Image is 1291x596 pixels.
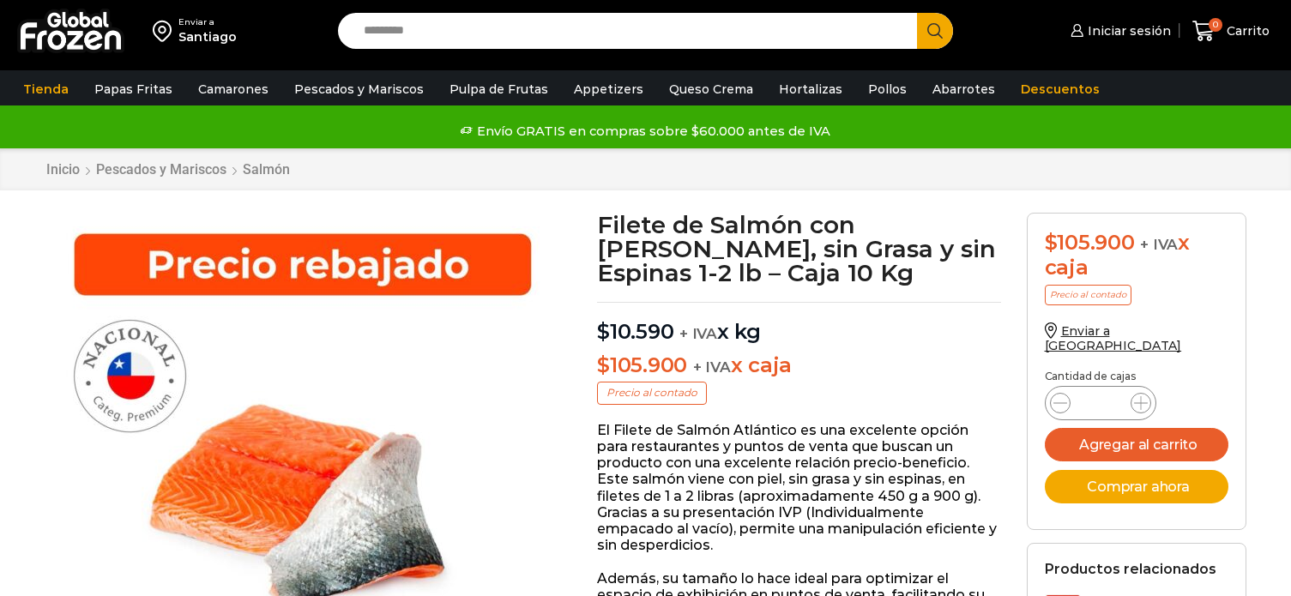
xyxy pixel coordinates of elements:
[597,352,610,377] span: $
[86,73,181,105] a: Papas Fritas
[441,73,557,105] a: Pulpa de Frutas
[1083,22,1171,39] span: Iniciar sesión
[178,28,237,45] div: Santiago
[1045,323,1182,353] a: Enviar a [GEOGRAPHIC_DATA]
[1188,11,1274,51] a: 0 Carrito
[597,353,1001,378] p: x caja
[1045,230,1058,255] span: $
[190,73,277,105] a: Camarones
[286,73,432,105] a: Pescados y Mariscos
[597,213,1001,285] h1: Filete de Salmón con [PERSON_NAME], sin Grasa y sin Espinas 1-2 lb – Caja 10 Kg
[242,161,291,178] a: Salmón
[1045,285,1131,305] p: Precio al contado
[860,73,915,105] a: Pollos
[1045,231,1228,280] div: x caja
[1222,22,1270,39] span: Carrito
[597,302,1001,345] p: x kg
[693,358,731,376] span: + IVA
[178,16,237,28] div: Enviar a
[1140,236,1178,253] span: + IVA
[770,73,851,105] a: Hortalizas
[1045,370,1228,382] p: Cantidad de cajas
[1209,18,1222,32] span: 0
[153,16,178,45] img: address-field-icon.svg
[661,73,762,105] a: Queso Crema
[1045,561,1216,577] h2: Productos relacionados
[45,161,81,178] a: Inicio
[45,161,291,178] nav: Breadcrumb
[1012,73,1108,105] a: Descuentos
[924,73,1004,105] a: Abarrotes
[917,13,953,49] button: Search button
[597,382,707,404] p: Precio al contado
[679,325,717,342] span: + IVA
[95,161,227,178] a: Pescados y Mariscos
[1066,14,1171,48] a: Iniciar sesión
[15,73,77,105] a: Tienda
[565,73,652,105] a: Appetizers
[597,352,687,377] bdi: 105.900
[597,319,610,344] span: $
[1084,391,1117,415] input: Product quantity
[1045,230,1135,255] bdi: 105.900
[1045,428,1228,461] button: Agregar al carrito
[1045,470,1228,503] button: Comprar ahora
[597,319,673,344] bdi: 10.590
[597,422,1001,554] p: El Filete de Salmón Atlántico es una excelente opción para restaurantes y puntos de venta que bus...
